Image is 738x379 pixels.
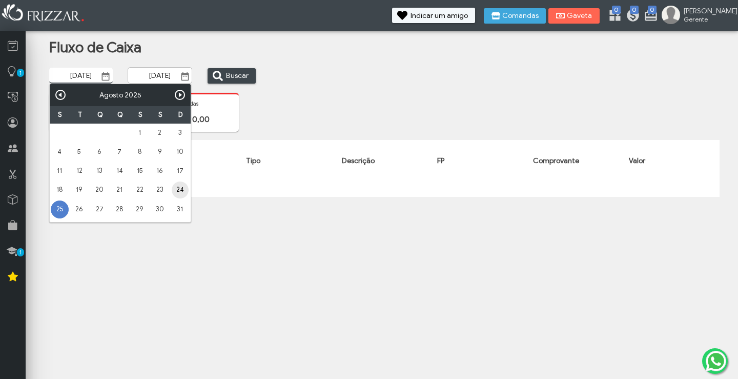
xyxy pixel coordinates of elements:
[51,163,68,179] a: 11
[99,91,123,99] span: select month
[241,140,337,182] th: Tipo
[125,91,141,99] span: select year
[626,8,636,25] a: 0
[337,140,433,182] th: Descrição
[91,144,108,161] a: 6
[97,111,103,119] span: Quarta
[49,68,113,84] input: Data Inicial
[151,201,168,218] a: 30
[484,8,546,24] button: Comandas
[54,89,67,101] a: Anterior
[117,111,123,119] span: Quin ta
[548,8,600,24] button: Gaveta
[131,201,148,218] a: 29
[644,8,654,25] a: 0
[178,71,192,82] button: Show Calendar
[567,12,592,19] span: Gaveta
[51,144,68,161] a: 4
[111,201,128,218] a: 28
[226,68,249,84] span: Buscar
[172,182,189,198] a: 24
[71,163,88,179] a: 12
[91,182,108,198] a: 20
[608,8,618,25] a: 0
[178,111,183,119] span: Domingo
[151,125,168,142] a: 2
[151,163,168,179] a: 16
[145,140,241,182] th: Data
[172,201,189,218] a: 31
[17,248,24,256] span: 1
[612,6,621,14] span: 0
[71,201,88,218] a: 26
[174,89,186,101] a: Próximo
[684,7,730,15] span: [PERSON_NAME]
[624,140,720,182] th: Valor
[437,156,444,165] span: FP
[172,144,189,161] a: 10
[49,182,720,197] td: Nenhum registro encontrado
[662,6,733,26] a: [PERSON_NAME] Gerente
[158,111,162,119] span: Sábado
[182,115,234,124] p: R$ 0,00
[51,201,69,218] a: 25
[172,163,189,179] a: 17
[704,349,728,373] img: whatsapp.png
[128,67,192,84] input: Data Final
[411,12,468,19] span: Indicar um amigo
[131,182,148,198] a: 22
[111,182,128,198] a: 21
[131,125,148,142] a: 1
[111,144,128,161] a: 7
[138,111,142,119] span: Sexta
[51,182,68,198] a: 18
[528,140,624,182] th: Comprovante
[17,69,24,77] span: 1
[71,144,88,161] a: 5
[111,163,128,179] a: 14
[58,111,62,119] span: Segunda
[432,140,528,182] th: FP
[533,156,579,165] span: Comprovante
[648,6,657,14] span: 0
[49,38,247,56] h1: Fluxo de Caixa
[131,163,148,179] a: 15
[151,182,168,198] a: 23
[684,15,730,23] span: Gerente
[342,156,375,165] span: Descrição
[172,125,189,142] a: 3
[151,144,168,161] a: 9
[150,169,236,179] input: Pesquisar...
[91,201,108,218] a: 27
[502,12,539,19] span: Comandas
[630,6,639,14] span: 0
[71,182,88,198] a: 19
[98,71,113,82] button: Show Calendar
[131,144,148,161] a: 8
[629,156,645,165] span: Valor
[91,163,108,179] a: 13
[246,156,260,165] span: Tipo
[392,8,475,23] button: Indicar um amigo
[182,100,234,107] p: Saidas
[208,68,256,84] button: Buscar
[78,111,82,119] span: Terça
